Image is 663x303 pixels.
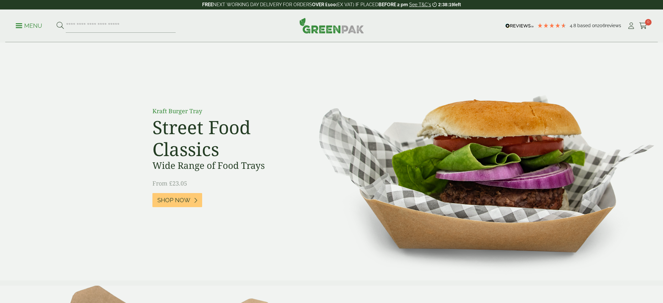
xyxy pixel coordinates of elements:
[152,116,300,160] h2: Street Food Classics
[438,2,454,7] span: 2:38:19
[378,2,408,7] strong: BEFORE 2 pm
[299,18,364,33] img: GreenPak Supplies
[639,23,647,29] i: Cart
[312,2,336,7] strong: OVER £100
[298,43,663,280] img: Street Food Classics
[645,19,652,26] span: 0
[627,23,635,29] i: My Account
[639,21,647,31] a: 0
[202,2,213,7] strong: FREE
[152,193,202,207] a: Shop Now
[152,179,187,187] span: From £23.05
[152,160,300,171] h3: Wide Range of Food Trays
[16,22,42,30] p: Menu
[537,23,567,28] div: 4.79 Stars
[505,24,534,28] img: REVIEWS.io
[577,23,597,28] span: Based on
[570,23,577,28] span: 4.8
[605,23,621,28] span: reviews
[597,23,605,28] span: 206
[409,2,431,7] a: See T&C's
[157,197,190,204] span: Shop Now
[16,22,42,28] a: Menu
[454,2,461,7] span: left
[152,107,300,116] p: Kraft Burger Tray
